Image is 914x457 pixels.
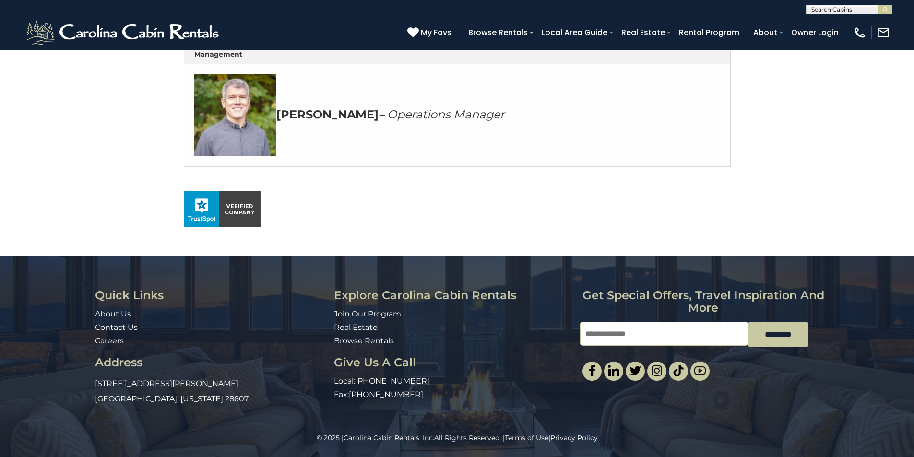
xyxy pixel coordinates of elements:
[629,365,641,376] img: twitter-single.svg
[95,336,124,345] a: Careers
[334,289,573,302] h3: Explore Carolina Cabin Rentals
[334,336,394,345] a: Browse Rentals
[580,289,826,315] h3: Get special offers, travel inspiration and more
[877,26,890,39] img: mail-regular-white.png
[276,107,379,121] strong: [PERSON_NAME]
[379,107,505,121] em: – Operations Manager
[407,26,454,39] a: My Favs
[349,390,423,399] a: [PHONE_NUMBER]
[184,191,261,227] img: seal_horizontal.png
[95,289,327,302] h3: Quick Links
[608,365,619,376] img: linkedin-single.svg
[748,24,782,41] a: About
[853,26,867,39] img: phone-regular-white.png
[317,434,434,442] span: © 2025 |
[194,50,242,59] strong: Management
[674,24,744,41] a: Rental Program
[505,434,548,442] a: Terms of Use
[95,323,138,332] a: Contact Us
[355,376,429,386] a: [PHONE_NUMBER]
[334,323,378,332] a: Real Estate
[334,376,573,387] p: Local:
[421,26,451,38] span: My Favs
[334,389,573,400] p: Fax:
[334,356,573,369] h3: Give Us A Call
[24,18,223,47] img: White-1-2.png
[537,24,612,41] a: Local Area Guide
[617,24,670,41] a: Real Estate
[694,365,706,376] img: youtube-light.svg
[550,434,598,442] a: Privacy Policy
[334,309,401,318] a: Join Our Program
[651,365,663,376] img: instagram-single.svg
[673,365,684,376] img: tiktok.svg
[463,24,533,41] a: Browse Rentals
[344,434,434,442] a: Carolina Cabin Rentals, Inc.
[95,376,327,407] p: [STREET_ADDRESS][PERSON_NAME] [GEOGRAPHIC_DATA], [US_STATE] 28607
[95,356,327,369] h3: Address
[95,309,131,318] a: About Us
[586,365,598,376] img: facebook-single.svg
[786,24,843,41] a: Owner Login
[22,433,892,443] p: All Rights Reserved. | |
